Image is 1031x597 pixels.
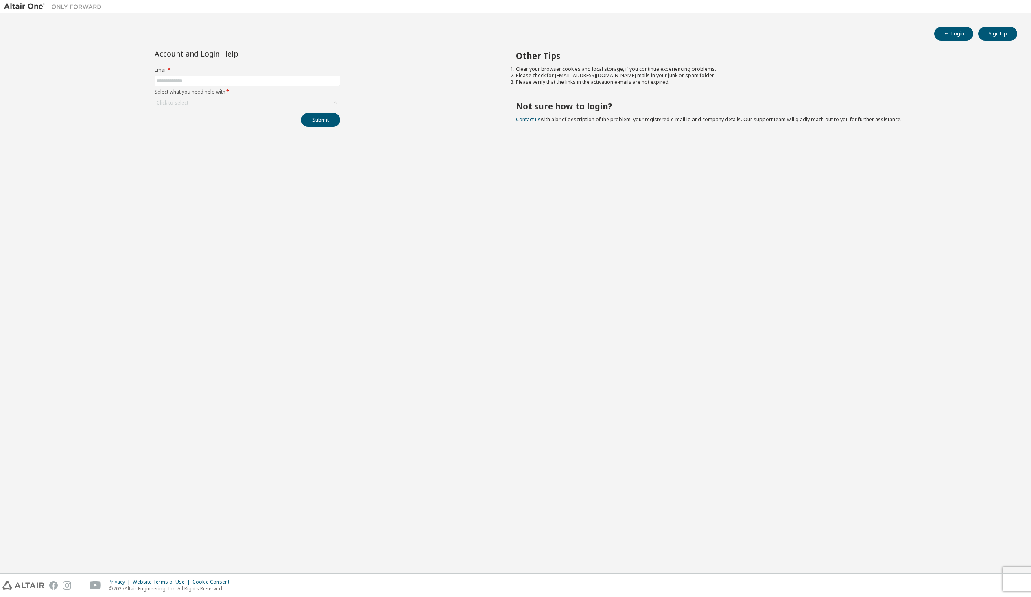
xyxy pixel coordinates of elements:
button: Sign Up [978,27,1017,41]
img: Altair One [4,2,106,11]
button: Submit [301,113,340,127]
h2: Not sure how to login? [516,101,1003,111]
div: Cookie Consent [192,579,234,585]
label: Select what you need help with [155,89,340,95]
label: Email [155,67,340,73]
img: altair_logo.svg [2,581,44,590]
div: Account and Login Help [155,50,303,57]
div: Click to select [157,100,188,106]
span: with a brief description of the problem, your registered e-mail id and company details. Our suppo... [516,116,902,123]
img: instagram.svg [63,581,71,590]
div: Privacy [109,579,133,585]
h2: Other Tips [516,50,1003,61]
p: © 2025 Altair Engineering, Inc. All Rights Reserved. [109,585,234,592]
button: Login [934,27,973,41]
li: Clear your browser cookies and local storage, if you continue experiencing problems. [516,66,1003,72]
div: Click to select [155,98,340,108]
li: Please verify that the links in the activation e-mails are not expired. [516,79,1003,85]
img: youtube.svg [90,581,101,590]
li: Please check for [EMAIL_ADDRESS][DOMAIN_NAME] mails in your junk or spam folder. [516,72,1003,79]
a: Contact us [516,116,541,123]
img: facebook.svg [49,581,58,590]
div: Website Terms of Use [133,579,192,585]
